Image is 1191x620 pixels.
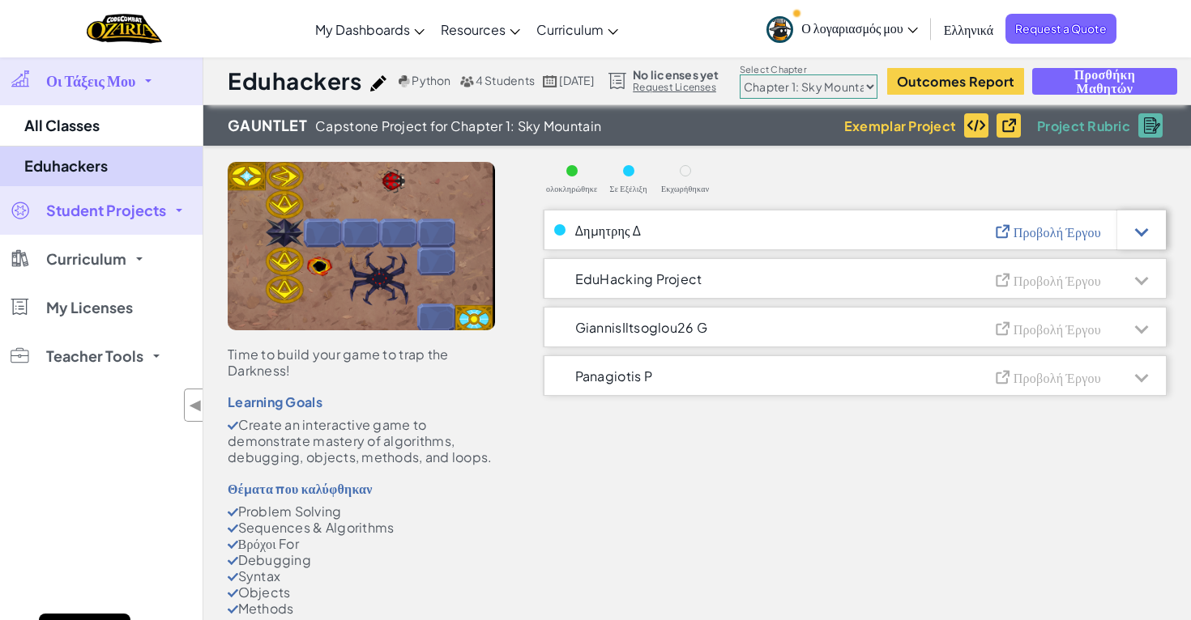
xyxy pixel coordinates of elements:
span: Curriculum [536,21,604,38]
span: Teacher Tools [46,349,143,363]
span: 4 Students [476,73,535,87]
img: IconViewProject_Gray.svg [993,367,1018,384]
span: No licenses yet [633,68,719,81]
img: avatar [766,16,793,43]
img: IconViewProject_Black.svg [1000,116,1025,133]
span: Εκχωρήθηκαν [661,185,709,193]
a: My Dashboards [307,7,433,51]
span: ◀ [189,393,203,417]
span: Προβολή Έργου [1014,223,1101,240]
img: IconViewProject_Gray.svg [993,270,1018,287]
li: Objects [228,584,495,601]
a: Request a Quote [1005,14,1116,44]
span: Curriculum [46,252,126,266]
span: Resources [441,21,506,38]
a: Ελληνικά [936,7,1001,51]
li: Problem Solving [228,503,495,520]
a: Request Licenses [633,81,719,94]
li: Create an interactive game to demonstrate mastery of algorithms, debugging, objects, methods, and... [228,417,495,465]
span: Δημητρης Δ [575,223,642,237]
img: python.png [399,75,411,87]
li: Syntax [228,568,495,584]
img: CheckMark.svg [228,422,238,430]
span: Ο λογαριασμός μου [801,19,917,36]
span: GiannisIltsoglou26 G [575,321,707,334]
span: Panagiotis P [575,369,652,383]
span: Προσθήκη Μαθητών [1046,67,1163,95]
img: CheckMark.svg [228,605,238,614]
div: Time to build your game to trap the Darkness! [228,346,495,379]
span: Σε Εξέλιξη [610,185,647,193]
li: Βρόχοι For [228,536,495,552]
a: Ozaria by CodeCombat logo [87,12,162,45]
span: Προβολή Έργου [1014,369,1101,386]
img: CheckMark.svg [228,573,238,581]
img: IconRubric.svg [1144,117,1160,134]
a: Resources [433,7,528,51]
span: EduHacking Project [575,272,702,286]
button: Προσθήκη Μαθητών [1032,68,1176,95]
label: Select Chapter [740,63,877,76]
img: iconPencil.svg [370,75,386,91]
div: Θέματα που καλύφθηκαν [228,482,495,495]
span: Προβολή Έργου [1014,272,1101,289]
li: Debugging [228,552,495,568]
span: My Dashboards [315,21,410,38]
span: ολοκληρώθηκε [546,185,597,193]
img: CheckMark.svg [228,557,238,565]
span: Student Projects [46,203,166,218]
span: Capstone Project for Chapter 1: Sky Mountain [315,119,601,133]
img: calendar.svg [543,75,557,87]
span: Ελληνικά [944,21,993,38]
img: CheckMark.svg [228,541,238,549]
h1: Eduhackers [228,66,362,96]
button: Outcomes Report [887,68,1024,95]
span: Python [412,73,450,87]
img: IconViewProject_Blue.svg [993,222,1018,239]
img: IconViewProject_Gray.svg [993,319,1018,336]
img: CheckMark.svg [228,508,238,516]
span: [DATE] [559,73,594,87]
div: Learning Goals [228,395,495,409]
a: Curriculum [528,7,626,51]
a: Ο λογαριασμός μου [758,3,925,54]
img: MultipleUsers.png [459,75,474,87]
img: IconExemplarCode.svg [967,119,986,132]
span: My Licenses [46,300,133,315]
li: Sequences & Algorithms [228,520,495,536]
span: Προβολή Έργου [1014,321,1101,338]
span: Exemplar Project [844,119,956,133]
li: Methods [228,601,495,617]
span: Project Rubric [1037,119,1130,133]
img: CheckMark.svg [228,589,238,597]
span: Gauntlet [228,113,307,138]
img: CheckMark.svg [228,524,238,533]
span: Οι Τάξεις Μου [46,74,135,88]
img: Home [87,12,162,45]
